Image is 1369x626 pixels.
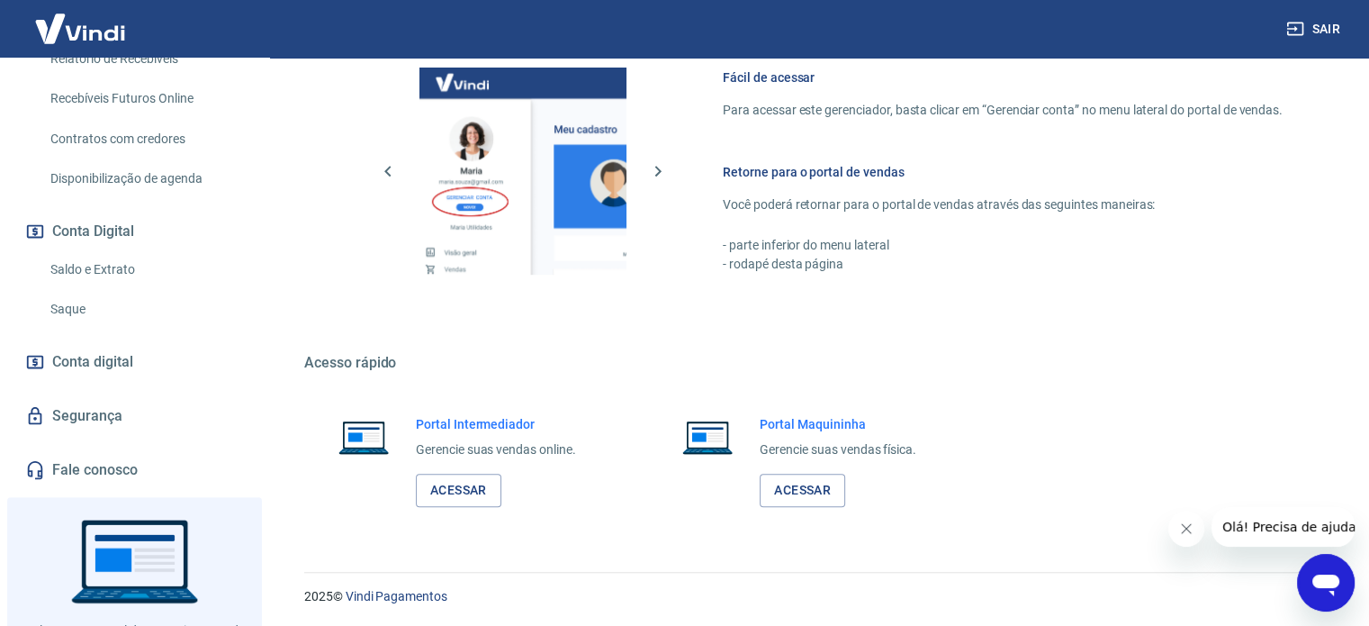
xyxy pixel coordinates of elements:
[43,121,248,158] a: Contratos com credores
[43,41,248,77] a: Relatório de Recebíveis
[11,13,151,27] span: Olá! Precisa de ajuda?
[326,415,401,458] img: Imagem de um notebook aberto
[760,474,845,507] a: Acessar
[43,291,248,328] a: Saque
[346,589,447,603] a: Vindi Pagamentos
[22,1,139,56] img: Vindi
[760,415,916,433] h6: Portal Maquininha
[304,587,1326,606] p: 2025 ©
[1211,507,1355,547] iframe: Mensagem da empresa
[43,80,248,117] a: Recebíveis Futuros Online
[723,163,1283,181] h6: Retorne para o portal de vendas
[723,255,1283,274] p: - rodapé desta página
[22,212,248,251] button: Conta Digital
[723,68,1283,86] h6: Fácil de acessar
[416,474,501,507] a: Acessar
[723,236,1283,255] p: - parte inferior do menu lateral
[1168,511,1204,547] iframe: Fechar mensagem
[22,342,248,382] a: Conta digital
[723,101,1283,120] p: Para acessar este gerenciador, basta clicar em “Gerenciar conta” no menu lateral do portal de ven...
[52,349,133,375] span: Conta digital
[22,396,248,436] a: Segurança
[760,440,916,459] p: Gerencie suas vendas física.
[1297,554,1355,612] iframe: Botão para abrir a janela de mensagens
[419,68,626,275] img: Imagem da dashboard mostrando o botão de gerenciar conta na sidebar no lado esquerdo
[723,195,1283,214] p: Você poderá retornar para o portal de vendas através das seguintes maneiras:
[43,251,248,288] a: Saldo e Extrato
[416,415,576,433] h6: Portal Intermediador
[416,440,576,459] p: Gerencie suas vendas online.
[43,160,248,197] a: Disponibilização de agenda
[304,354,1326,372] h5: Acesso rápido
[1283,13,1347,46] button: Sair
[22,450,248,490] a: Fale conosco
[670,415,745,458] img: Imagem de um notebook aberto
